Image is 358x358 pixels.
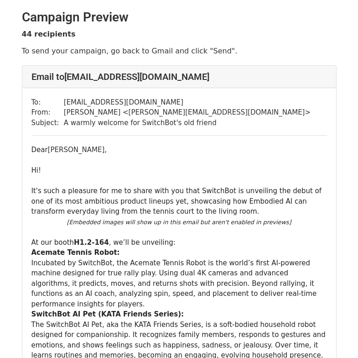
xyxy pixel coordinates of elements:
b: H1.2-164 [74,238,109,247]
td: From: [31,107,64,118]
span: Dear [31,146,48,154]
td: [EMAIL_ADDRESS][DOMAIN_NAME] [64,97,311,108]
h4: Email to [EMAIL_ADDRESS][DOMAIN_NAME] [31,71,327,82]
td: [PERSON_NAME] < [PERSON_NAME][EMAIL_ADDRESS][DOMAIN_NAME] > [64,107,311,118]
div: It's such a pleasure for me to share with you that SwitchBot is unveiling the debut of one of its... [31,186,327,217]
b: SwitchBot AI Pet (KATA Friends Series): [31,310,184,318]
strong: 44 recipients [22,30,76,38]
div: Hi! [31,165,327,176]
b: Acemate Tennis Robot: [31,248,120,257]
div: At our booth , we’ll be unveiling: [31,237,327,248]
h2: Campaign Preview [22,10,337,25]
td: To: [31,97,64,108]
em: [Embedded images will show up in this email but aren't enabled in previews] [67,219,291,226]
span: , [104,146,107,154]
td: A warmly welcome for SwitchBot's old friend [64,118,311,128]
li: Incubated by SwitchBot, the Acemate Tennis Robot is the world’s first AI-powered machine designed... [31,258,327,310]
td: Subject: [31,118,64,128]
p: To send your campaign, go back to Gmail and click "Send". [22,46,337,56]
